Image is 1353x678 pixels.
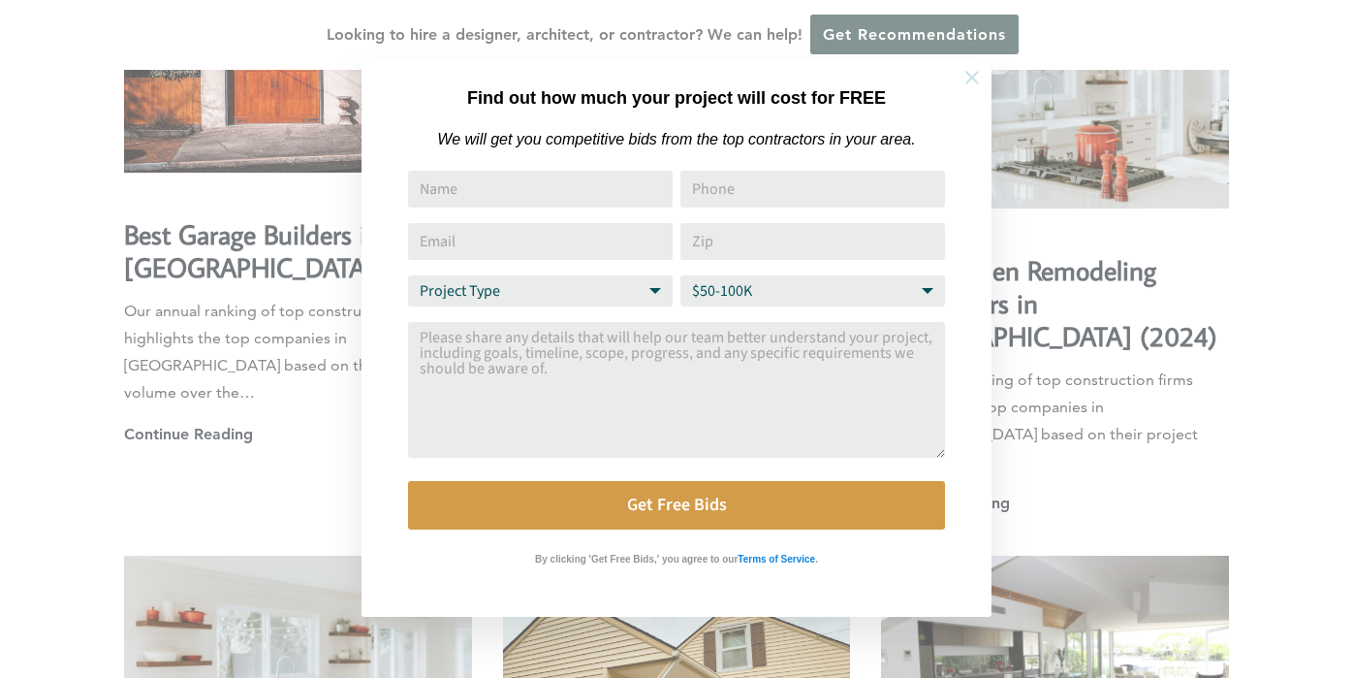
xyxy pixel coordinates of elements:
[738,554,815,565] strong: Terms of Service
[1256,581,1330,655] iframe: Drift Widget Chat Controller
[408,275,673,307] select: Project Type
[535,554,738,565] strong: By clicking 'Get Free Bids,' you agree to our
[408,322,945,458] textarea: Comment or Message
[408,223,673,260] input: Email Address
[680,171,945,208] input: Phone
[408,481,945,530] button: Get Free Bids
[437,131,915,147] em: We will get you competitive bids from the top contractors in your area.
[815,554,818,565] strong: .
[408,171,673,208] input: Name
[938,44,1006,112] button: Close
[467,88,886,108] strong: Find out how much your project will cost for FREE
[680,223,945,260] input: Zip
[680,275,945,307] select: Budget Range
[738,549,815,565] a: Terms of Service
